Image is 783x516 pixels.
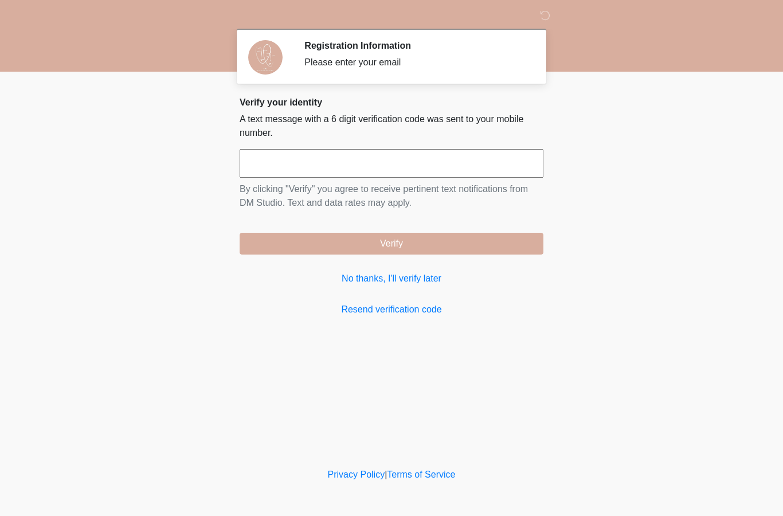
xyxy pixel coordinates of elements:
[240,303,543,316] a: Resend verification code
[240,182,543,210] p: By clicking "Verify" you agree to receive pertinent text notifications from DM Studio. Text and d...
[328,470,385,479] a: Privacy Policy
[240,97,543,108] h2: Verify your identity
[387,470,455,479] a: Terms of Service
[385,470,387,479] a: |
[304,40,526,51] h2: Registration Information
[240,233,543,255] button: Verify
[228,9,243,23] img: DM Studio Logo
[240,112,543,140] p: A text message with a 6 digit verification code was sent to your mobile number.
[304,56,526,69] div: Please enter your email
[248,40,283,75] img: Agent Avatar
[240,272,543,286] a: No thanks, I'll verify later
